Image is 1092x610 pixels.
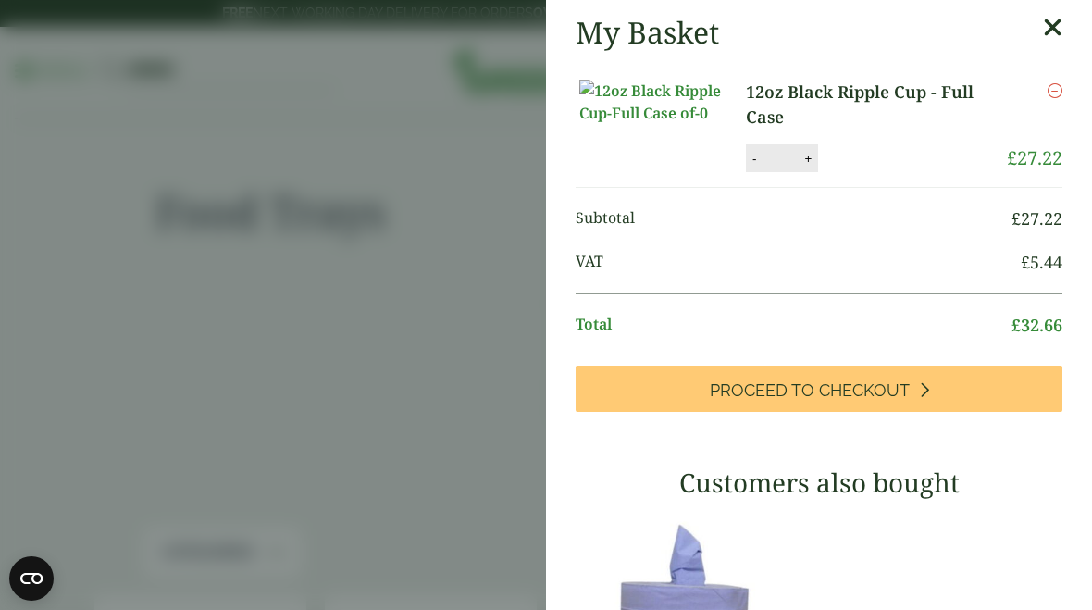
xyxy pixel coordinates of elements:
[579,80,746,124] img: 12oz Black Ripple Cup-Full Case of-0
[1021,251,1030,273] span: £
[710,380,910,401] span: Proceed to Checkout
[576,206,1011,231] span: Subtotal
[1048,80,1062,102] a: Remove this item
[576,366,1062,412] a: Proceed to Checkout
[576,250,1021,275] span: VAT
[1021,251,1062,273] bdi: 5.44
[1011,207,1021,230] span: £
[1007,145,1062,170] bdi: 27.22
[1007,145,1017,170] span: £
[576,467,1062,499] h3: Customers also bought
[576,313,1011,338] span: Total
[1011,207,1062,230] bdi: 27.22
[746,80,1007,130] a: 12oz Black Ripple Cup - Full Case
[1011,314,1021,336] span: £
[1011,314,1062,336] bdi: 32.66
[799,151,817,167] button: +
[576,15,719,50] h2: My Basket
[747,151,762,167] button: -
[9,556,54,601] button: Open CMP widget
